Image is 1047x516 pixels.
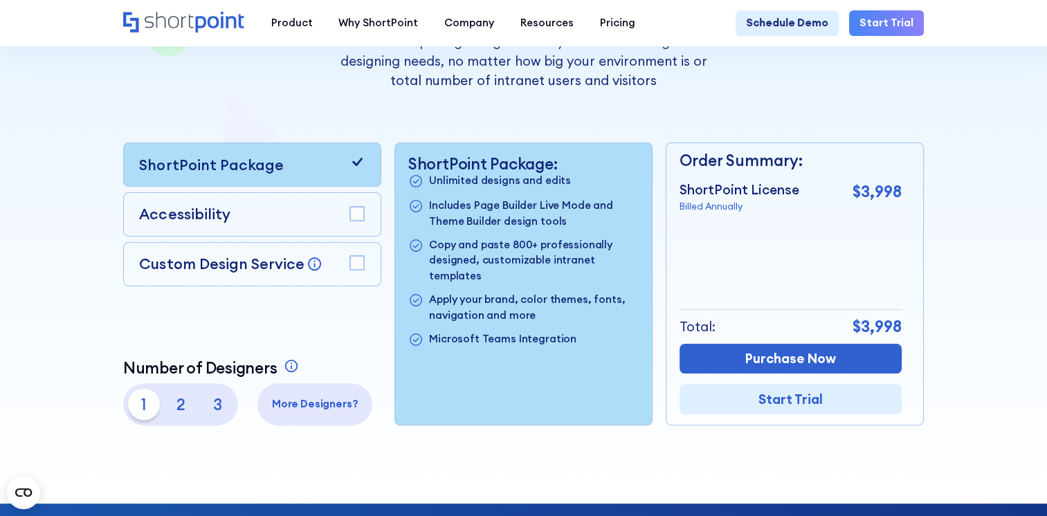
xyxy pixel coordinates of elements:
[680,344,902,374] a: Purchase Now
[978,450,1047,516] div: Csevegés widget
[849,10,924,37] a: Start Trial
[853,180,902,203] p: $3,998
[429,237,639,284] p: Copy and paste 800+ professionally designed, customizable intranet templates
[7,476,40,509] button: Open CMP widget
[338,15,418,31] div: Why ShortPoint
[587,10,648,37] a: Pricing
[520,15,574,31] div: Resources
[853,315,902,338] p: $3,998
[429,331,576,349] p: Microsoft Teams Integration
[680,317,716,336] p: Total:
[327,32,720,91] p: ShortPoint pricing is aligned with your sites building and designing needs, no matter how big you...
[258,10,326,37] a: Product
[978,450,1047,516] iframe: Chat Widget
[123,358,277,377] p: Number of Designers
[263,396,367,412] p: More Designers?
[736,10,839,37] a: Schedule Demo
[431,10,507,37] a: Company
[139,154,283,176] p: ShortPoint Package
[680,149,902,172] p: Order Summary:
[325,10,431,37] a: Why ShortPoint
[123,358,302,377] a: Number of Designers
[680,200,799,214] p: Billed Annually
[600,15,635,31] div: Pricing
[139,255,304,273] p: Custom Design Service
[165,389,196,420] p: 2
[507,10,587,37] a: Resources
[139,203,230,225] p: Accessibility
[680,180,799,199] p: ShortPoint License
[123,12,245,34] a: Home
[429,173,571,190] p: Unlimited designs and edits
[408,154,639,173] p: ShortPoint Package:
[444,15,494,31] div: Company
[429,198,639,229] p: Includes Page Builder Live Mode and Theme Builder design tools
[271,15,312,31] div: Product
[680,384,902,414] a: Start Trial
[128,389,159,420] p: 1
[429,292,639,323] p: Apply your brand, color themes, fonts, navigation and more
[201,389,233,420] p: 3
